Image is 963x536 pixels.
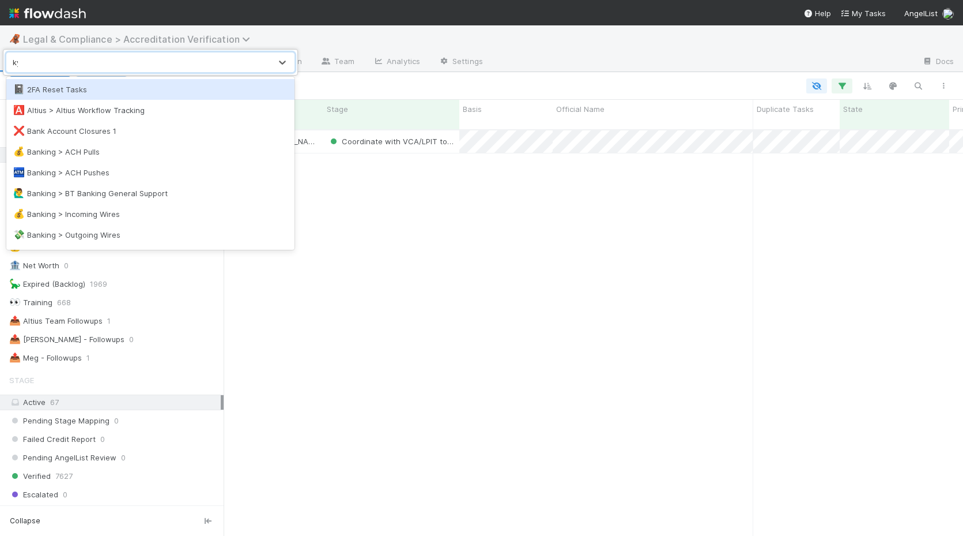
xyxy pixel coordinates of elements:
[13,208,288,220] div: Banking > Incoming Wires
[13,105,25,115] span: 🅰️
[13,125,288,137] div: Bank Account Closures 1
[13,84,25,94] span: 📓
[13,147,25,156] span: 💰
[13,126,25,136] span: ❌
[13,84,288,95] div: 2FA Reset Tasks
[13,209,25,219] span: 💰
[13,188,25,198] span: 🙋‍♂️
[13,167,288,178] div: Banking > ACH Pushes
[13,229,288,241] div: Banking > Outgoing Wires
[13,188,288,199] div: Banking > BT Banking General Support
[13,146,288,158] div: Banking > ACH Pulls
[13,104,288,116] div: Altius > Altius Workflow Tracking
[13,230,25,239] span: 💸
[13,167,25,177] span: 🏧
